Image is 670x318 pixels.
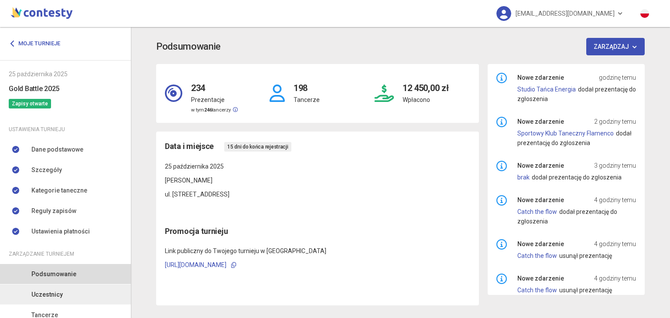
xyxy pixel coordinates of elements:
img: info [496,274,507,284]
h4: 12 450,00 zł [403,73,448,95]
span: 3 godziny temu [594,161,636,170]
span: Ustawienia płatności [31,227,90,236]
a: Moje turnieje [9,36,67,51]
span: 15 dni do końca rejestracji [224,142,291,152]
span: 2 godziny temu [594,117,636,126]
span: Promocja turnieju [165,227,228,236]
span: godzinę temu [599,73,636,82]
a: Sportowy Klub Taneczny Flamenco [517,130,614,137]
span: Reguły zapisów [31,206,76,216]
img: info [496,239,507,250]
span: 4 godziny temu [594,195,636,205]
div: Ustawienia turnieju [9,125,122,134]
span: Nowe zdarzenie [517,73,564,82]
span: Podsumowanie [31,269,76,279]
span: Nowe zdarzenie [517,239,564,249]
p: [PERSON_NAME] [165,176,470,185]
span: Data i miejsce [165,140,214,152]
span: 4 godziny temu [594,239,636,249]
div: 25 października 2025 [9,69,122,79]
h4: 234 [191,73,238,95]
p: Wpłacono [403,95,448,105]
a: [URL][DOMAIN_NAME] [165,261,226,268]
span: Uczestnicy [31,290,63,299]
span: usunął prezentację [559,252,612,259]
span: [EMAIL_ADDRESS][DOMAIN_NAME] [516,4,615,23]
button: Zarządzaj [586,38,645,55]
span: Nowe zdarzenie [517,161,564,170]
span: Szczegóły [31,165,62,175]
p: Link publiczny do Twojego turnieju w [GEOGRAPHIC_DATA] [165,246,470,256]
span: Nowe zdarzenie [517,117,564,126]
span: usunął prezentację [559,287,612,294]
img: info [496,195,507,206]
p: ul. [STREET_ADDRESS] [165,189,470,199]
strong: 246 [204,107,212,113]
span: 25 października 2025 [165,163,224,170]
small: w tym tancerzy [191,107,238,113]
span: Nowe zdarzenie [517,195,564,205]
img: info [496,161,507,171]
span: Kategorie taneczne [31,186,87,195]
a: brak [517,174,530,181]
h3: Podsumowanie [156,39,221,54]
span: dodał prezentację do zgłoszenia [532,174,622,181]
img: info [496,73,507,83]
span: 4 godziny temu [594,274,636,283]
span: Nowe zdarzenie [517,274,564,283]
h4: 198 [294,73,320,95]
h6: Gold Battle 2025 [9,83,122,94]
span: Dane podstawowe [31,145,83,154]
app-title: Podsumowanie [156,38,645,55]
span: Zapisy otwarte [9,99,51,108]
p: Tancerze [294,95,320,105]
span: Zarządzanie turniejem [9,249,74,259]
a: Catch the flow [517,287,557,294]
a: Catch the flow [517,208,557,215]
img: info [496,117,507,127]
p: Prezentacje [191,95,238,105]
a: Catch the flow [517,252,557,259]
a: Studio Tańca Energia [517,86,576,93]
span: dodał prezentację do zgłoszenia [517,208,617,225]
